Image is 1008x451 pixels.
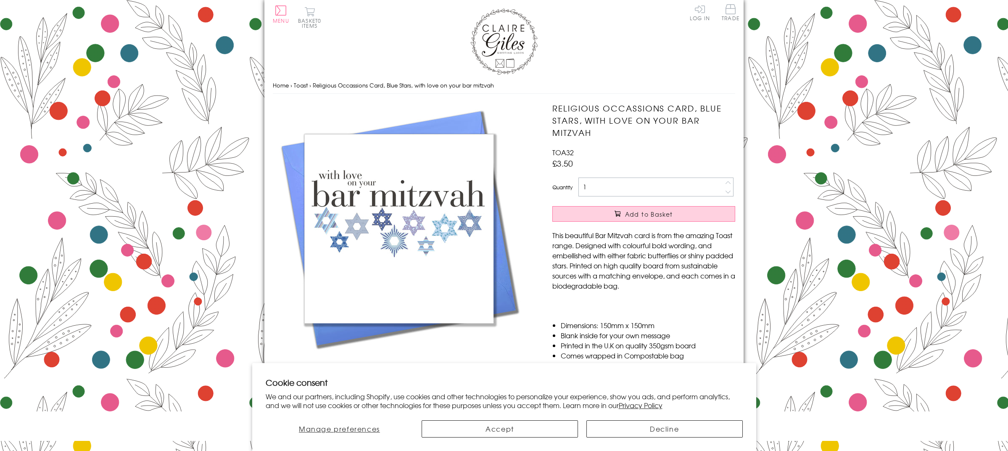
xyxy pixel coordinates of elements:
h2: Cookie consent [266,377,743,388]
button: Manage preferences [265,420,413,438]
span: Menu [273,17,289,24]
p: This beautiful Bar Mitzvah card is from the amazing Toast range. Designed with colourful bold wor... [552,230,735,291]
span: Trade [722,4,739,21]
span: 0 items [302,17,321,29]
span: › [290,81,292,89]
nav: breadcrumbs [273,77,735,94]
span: › [309,81,311,89]
a: Log In [690,4,710,21]
img: Claire Giles Greetings Cards [470,8,538,75]
li: With matching sustainable sourced envelope [561,361,735,371]
li: Dimensions: 150mm x 150mm [561,320,735,330]
p: We and our partners, including Shopify, use cookies and other technologies to personalize your ex... [266,392,743,410]
h1: Religious Occassions Card, Blue Stars, with love on your bar mitzvah [552,102,735,138]
span: Manage preferences [299,424,380,434]
a: Trade [722,4,739,22]
span: TOA32 [552,147,574,157]
span: £3.50 [552,157,573,169]
a: Home [273,81,289,89]
span: Religious Occassions Card, Blue Stars, with love on your bar mitzvah [313,81,494,89]
img: Religious Occassions Card, Blue Stars, with love on your bar mitzvah [273,102,525,355]
a: Privacy Policy [619,400,662,410]
button: Basket0 items [298,7,321,28]
a: Toast [294,81,308,89]
span: Add to Basket [625,210,673,218]
li: Blank inside for your own message [561,330,735,340]
button: Menu [273,5,289,23]
label: Quantity [552,183,573,191]
li: Comes wrapped in Compostable bag [561,350,735,361]
button: Decline [586,420,743,438]
li: Printed in the U.K on quality 350gsm board [561,340,735,350]
button: Add to Basket [552,206,735,222]
button: Accept [422,420,578,438]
